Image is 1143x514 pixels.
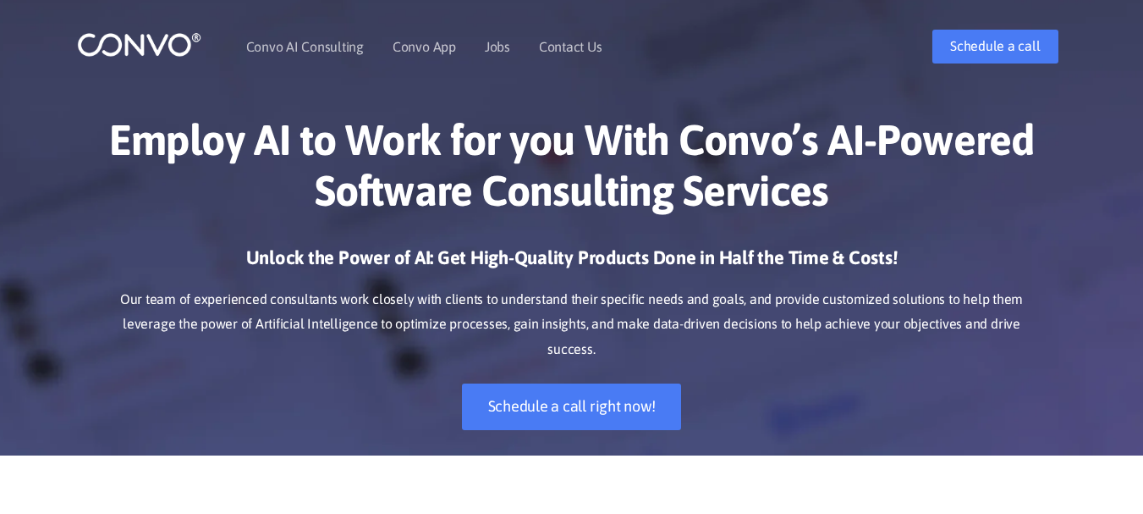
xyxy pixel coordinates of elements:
[246,40,364,53] a: Convo AI Consulting
[485,40,510,53] a: Jobs
[102,287,1041,363] p: Our team of experienced consultants work closely with clients to understand their specific needs ...
[932,30,1058,64] a: Schedule a call
[77,31,201,58] img: logo_1.png
[102,114,1041,229] h1: Employ AI to Work for you With Convo’s AI-Powered Software Consulting Services
[393,40,456,53] a: Convo App
[102,246,1041,283] h3: Unlock the Power of AI: Get High-Quality Products Done in Half the Time & Costs!
[462,384,682,430] a: Schedule a call right now!
[539,40,602,53] a: Contact Us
